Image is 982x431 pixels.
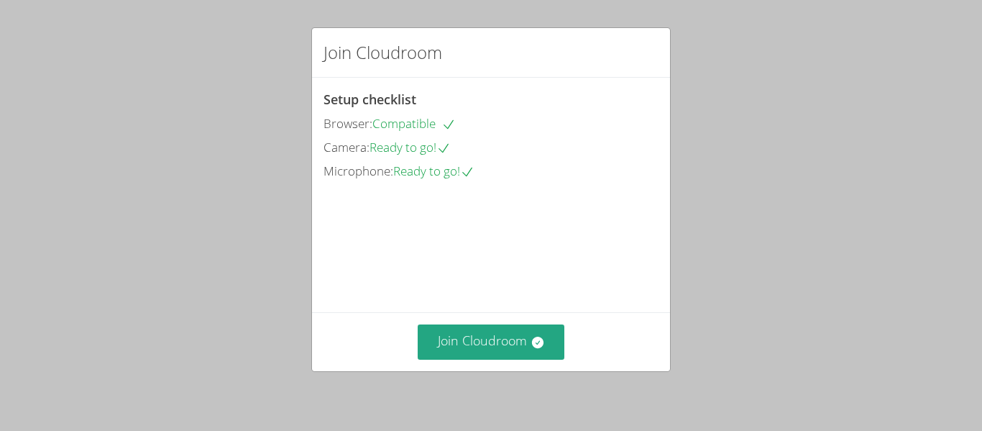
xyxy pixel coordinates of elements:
[372,115,456,132] span: Compatible
[323,91,416,108] span: Setup checklist
[323,40,442,65] h2: Join Cloudroom
[323,115,372,132] span: Browser:
[393,163,474,179] span: Ready to go!
[323,163,393,179] span: Microphone:
[418,325,565,360] button: Join Cloudroom
[370,139,451,155] span: Ready to go!
[323,139,370,155] span: Camera:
